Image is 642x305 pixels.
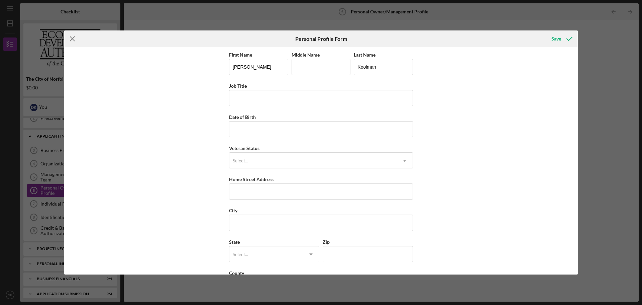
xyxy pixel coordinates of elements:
button: Save [545,32,578,46]
label: Job Title [229,83,247,89]
div: Select... [233,158,248,163]
div: Save [551,32,561,46]
h6: Personal Profile Form [295,36,347,42]
label: Last Name [354,52,376,58]
label: Home Street Address [229,176,274,182]
label: Date of Birth [229,114,256,120]
label: County [229,270,244,276]
div: Select... [233,252,248,257]
label: City [229,208,237,213]
label: First Name [229,52,252,58]
label: Middle Name [292,52,320,58]
label: Zip [323,239,330,245]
